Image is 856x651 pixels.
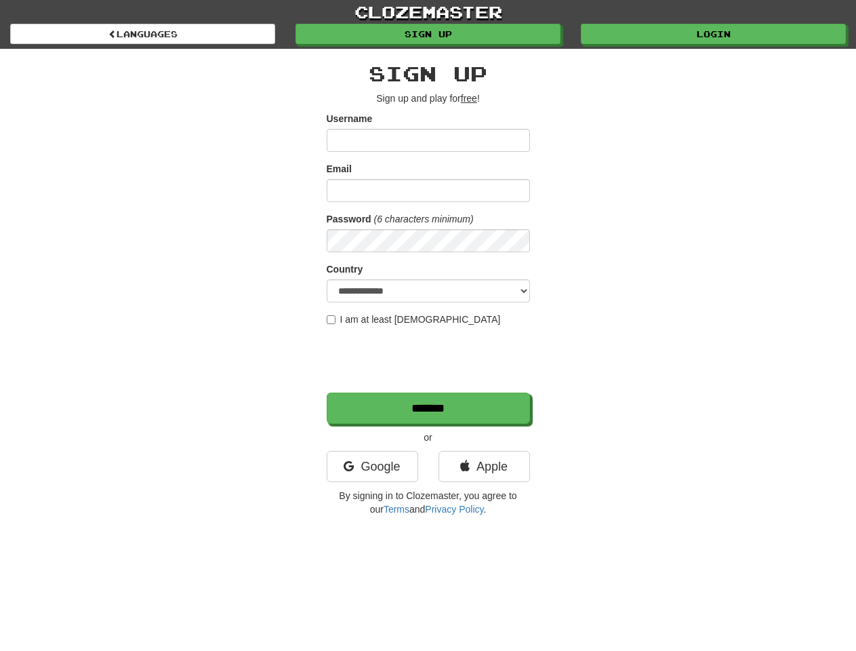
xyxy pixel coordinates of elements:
h2: Sign up [327,62,530,85]
iframe: reCAPTCHA [327,333,533,386]
a: Login [581,24,846,44]
a: Sign up [295,24,561,44]
a: Privacy Policy [425,504,483,515]
a: Terms [384,504,409,515]
p: By signing in to Clozemaster, you agree to our and . [327,489,530,516]
label: Password [327,212,371,226]
p: Sign up and play for ! [327,92,530,105]
p: or [327,431,530,444]
a: Google [327,451,418,482]
u: free [461,93,477,104]
a: Apple [439,451,530,482]
em: (6 characters minimum) [374,214,474,224]
label: Country [327,262,363,276]
label: I am at least [DEMOGRAPHIC_DATA] [327,313,501,326]
label: Email [327,162,352,176]
input: I am at least [DEMOGRAPHIC_DATA] [327,315,335,324]
label: Username [327,112,373,125]
a: Languages [10,24,275,44]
